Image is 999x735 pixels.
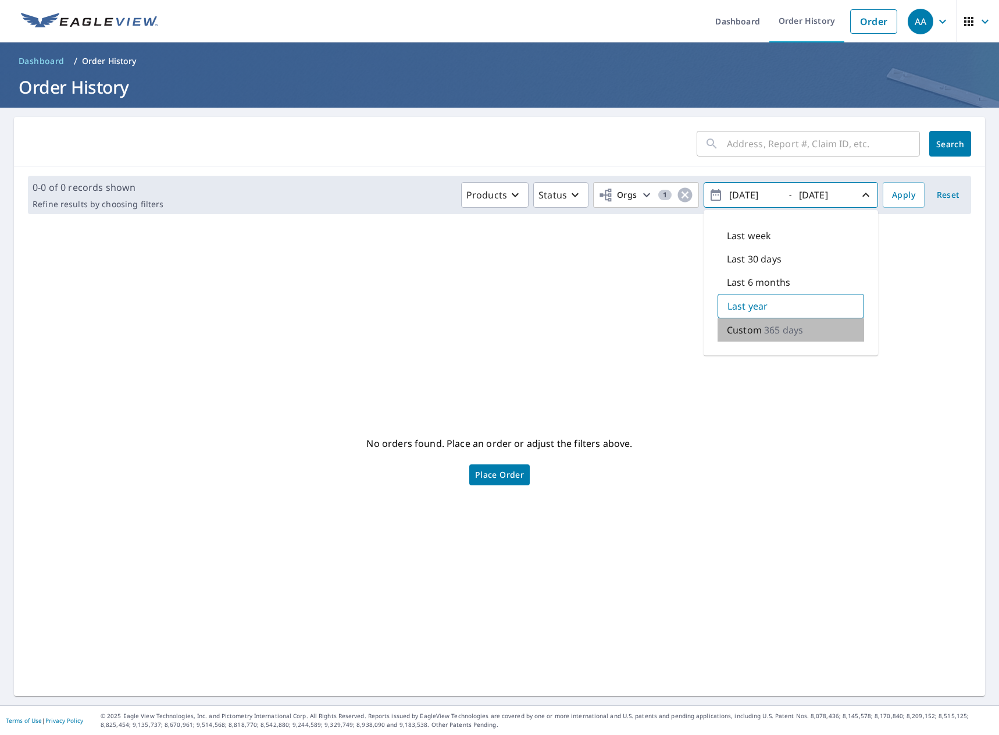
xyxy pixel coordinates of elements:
[101,712,993,729] p: © 2025 Eagle View Technologies, Inc. and Pictometry International Corp. All Rights Reserved. Repo...
[466,188,507,202] p: Products
[727,323,762,337] p: Custom
[19,55,65,67] span: Dashboard
[598,188,637,203] span: Orgs
[14,52,985,70] nav: breadcrumb
[461,182,529,208] button: Products
[709,185,873,205] span: -
[795,186,852,204] input: yyyy/mm/dd
[45,716,83,725] a: Privacy Policy
[718,318,864,342] div: Custom365 days
[593,182,699,208] button: Orgs1
[469,464,530,485] a: Place Order
[14,75,985,99] h1: Order History
[74,54,77,68] li: /
[727,127,920,160] input: Address, Report #, Claim ID, etc.
[934,188,962,203] span: Reset
[33,199,163,210] p: Refine results by choosing filters
[21,13,158,30] img: EV Logo
[929,182,966,208] button: Reset
[538,188,567,202] p: Status
[726,186,783,204] input: yyyy/mm/dd
[718,224,864,247] div: Last week
[6,716,42,725] a: Terms of Use
[533,182,588,208] button: Status
[475,472,524,478] span: Place Order
[908,9,933,34] div: AA
[727,299,768,313] p: Last year
[366,434,632,453] p: No orders found. Place an order or adjust the filters above.
[727,229,771,243] p: Last week
[883,182,925,208] button: Apply
[929,131,971,157] button: Search
[892,188,915,203] span: Apply
[718,247,864,271] div: Last 30 days
[850,9,897,34] a: Order
[727,252,782,266] p: Last 30 days
[6,717,83,724] p: |
[939,139,962,150] span: Search
[82,55,137,67] p: Order History
[14,52,69,70] a: Dashboard
[658,191,672,199] span: 1
[718,271,864,294] div: Last 6 months
[764,323,803,337] p: 365 days
[718,294,864,318] div: Last year
[704,182,878,208] button: -
[727,275,790,289] p: Last 6 months
[33,180,163,194] p: 0-0 of 0 records shown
